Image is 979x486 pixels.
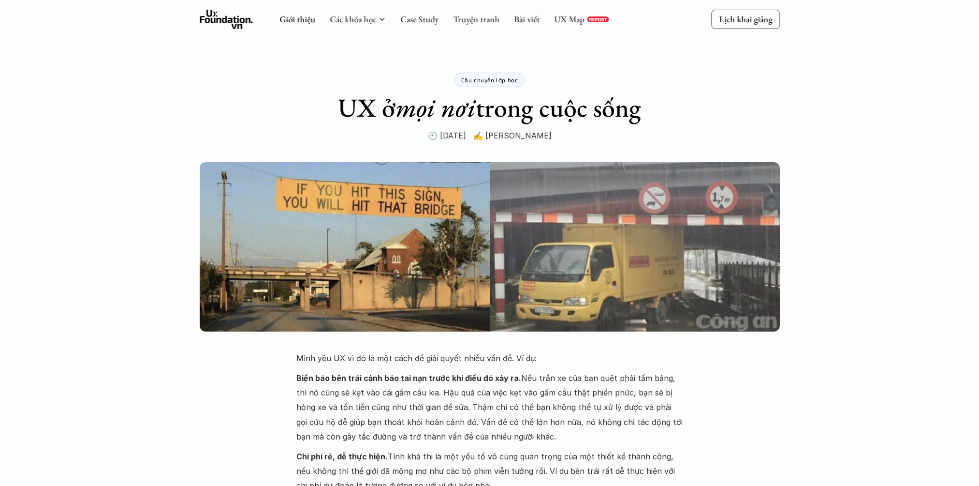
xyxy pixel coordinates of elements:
a: Lịch khai giảng [711,10,780,29]
a: Truyện tranh [453,14,499,25]
a: REPORT [587,16,609,22]
strong: Chi phí rẻ, dễ thực hiện. [296,452,388,461]
em: mọi nơi [395,91,476,124]
a: UX Map [554,14,584,25]
p: Câu chuyện lớp học [461,76,518,83]
p: Nếu trần xe của bạn quệt phải tấm bảng, thì nó cũng sẽ kẹt vào cái gầm cầu kia. Hậu quả của việc ... [296,371,683,444]
a: Giới thiệu [279,14,315,25]
a: Các khóa học [330,14,376,25]
a: Bài viết [514,14,540,25]
p: REPORT [589,16,607,22]
a: Case Study [400,14,438,25]
h1: UX ở trong cuộc sống [338,92,641,123]
strong: Biển báo bên trái cảnh báo tai nạn trước khi điều đó xảy ra. [296,373,521,383]
p: 🕙 [DATE] ✍️ [PERSON_NAME] [428,128,552,143]
p: Lịch khai giảng [719,14,772,25]
p: Mình yêu UX vì đó là một cách để giải quyết nhiều vấn đề. Ví dụ: [296,351,683,365]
